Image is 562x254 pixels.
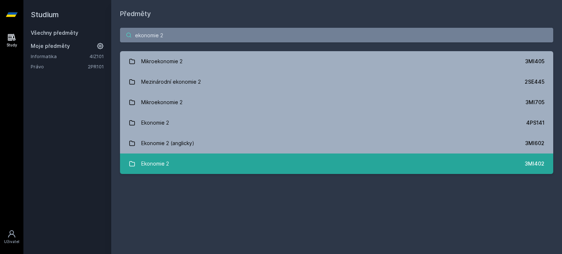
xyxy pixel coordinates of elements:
[525,58,544,65] div: 3MI405
[525,78,544,86] div: 2SE445
[120,92,553,113] a: Mikroekonomie 2 3MI705
[90,53,104,59] a: 4IZ101
[31,42,70,50] span: Moje předměty
[525,99,544,106] div: 3MI705
[7,42,17,48] div: Study
[4,239,19,244] div: Uživatel
[1,226,22,248] a: Uživatel
[141,95,183,110] div: Mikroekonomie 2
[31,63,88,70] a: Právo
[120,9,553,19] h1: Předměty
[141,54,183,69] div: Mikroekonomie 2
[526,119,544,126] div: 4PS141
[120,113,553,133] a: Ekonomie 2 4PS141
[525,140,544,147] div: 3MI602
[120,153,553,174] a: Ekonomie 2 3MI402
[31,53,90,60] a: Informatika
[141,136,194,151] div: Ekonomie 2 (anglicky)
[141,115,169,130] div: Ekonomie 2
[141,156,169,171] div: Ekonomie 2
[120,133,553,153] a: Ekonomie 2 (anglicky) 3MI602
[141,75,201,89] div: Mezinárodní ekonomie 2
[120,51,553,72] a: Mikroekonomie 2 3MI405
[525,160,544,167] div: 3MI402
[1,29,22,52] a: Study
[120,72,553,92] a: Mezinárodní ekonomie 2 2SE445
[31,30,78,36] a: Všechny předměty
[120,28,553,42] input: Název nebo ident předmětu…
[88,64,104,69] a: 2PR101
